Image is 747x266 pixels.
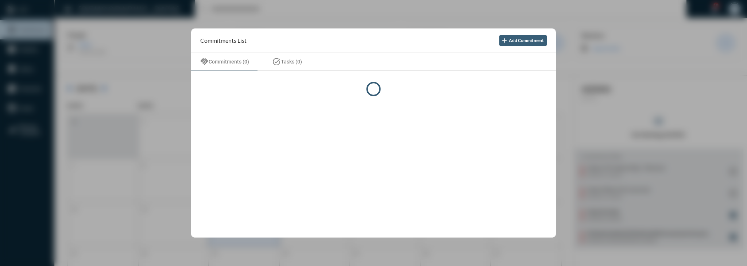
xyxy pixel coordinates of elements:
span: Commitments (0) [209,59,249,65]
mat-icon: handshake [200,57,209,66]
h2: Commitments List [200,37,247,44]
button: Add Commitment [499,35,547,46]
span: Tasks (0) [281,59,302,65]
mat-icon: task_alt [272,57,281,66]
mat-icon: add [501,37,508,44]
